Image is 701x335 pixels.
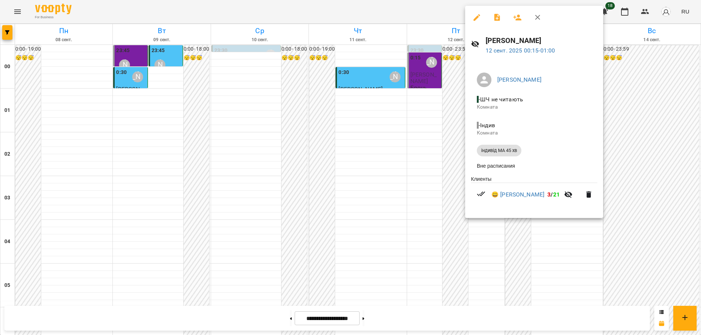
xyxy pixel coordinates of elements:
span: індивід МА 45 хв [477,147,521,154]
a: [PERSON_NAME] [497,76,541,83]
span: - ШЧ не читають [477,96,525,103]
p: Комната [477,104,591,111]
h6: [PERSON_NAME] [486,35,598,46]
span: 21 [553,191,560,198]
p: Комната [477,129,591,137]
ul: Клиенты [471,175,597,209]
a: 😀 [PERSON_NAME] [491,190,544,199]
b: / [547,191,560,198]
a: 12 сент. 2025 00:15-01:00 [486,47,555,54]
li: Вне расписания [471,159,597,172]
span: 3 [547,191,551,198]
svg: Визит оплачен [477,190,486,198]
span: - Індив [477,122,497,129]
